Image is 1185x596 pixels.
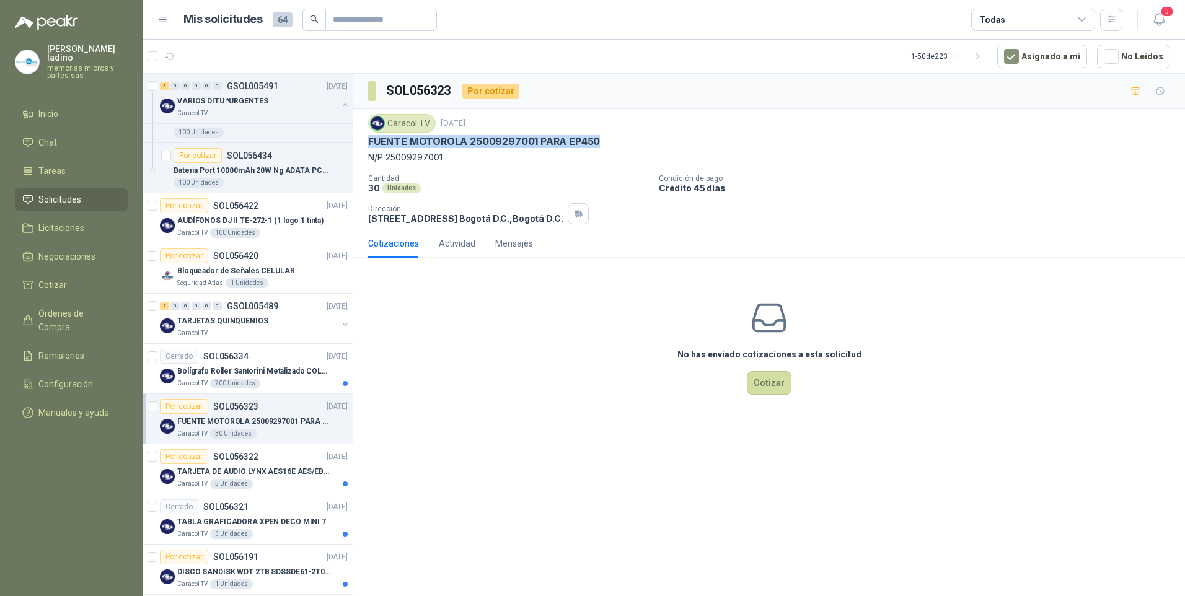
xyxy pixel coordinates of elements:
[327,401,348,413] p: [DATE]
[15,245,128,268] a: Negociaciones
[181,302,190,310] div: 0
[160,369,175,383] img: Company Logo
[143,444,353,494] a: Por cotizarSOL056322[DATE] Company LogoTARJETA DE AUDIO LYNX AES16E AES/EBU PCICaracol TV5 Unidades
[160,79,350,118] a: 3 0 0 0 0 0 GSOL005491[DATE] Company LogoVARIOS DITU *URGENTESCaracol TV
[226,278,268,288] div: 1 Unidades
[462,84,519,99] div: Por cotizar
[327,300,348,312] p: [DATE]
[174,128,224,138] div: 100 Unidades
[38,278,67,292] span: Cotizar
[38,107,58,121] span: Inicio
[15,15,78,30] img: Logo peakr
[177,265,295,277] p: Bloqueador de Señales CELULAR
[210,429,257,439] div: 30 Unidades
[177,328,208,338] p: Caracol TV
[310,15,319,24] span: search
[1097,45,1170,68] button: No Leídos
[368,114,436,133] div: Caracol TV
[15,372,128,396] a: Configuración
[143,143,353,193] a: Por cotizarSOL056434Bateria Port 10000mAh 20W Ng ADATA PC100BKCarga100 Unidades
[143,344,353,394] a: CerradoSOL056334[DATE] Company LogoBolígrafo Roller Santorini Metalizado COLOR MORADO 1logoCaraco...
[327,81,348,92] p: [DATE]
[979,13,1005,27] div: Todas
[15,302,128,339] a: Órdenes de Compra
[177,566,332,578] p: DISCO SANDISK WDT 2TB SDSSDE61-2T00-G25
[203,352,249,361] p: SOL056334
[38,349,84,362] span: Remisiones
[160,99,175,113] img: Company Logo
[202,302,211,310] div: 0
[368,151,1170,164] p: N/P 25009297001
[160,469,175,484] img: Company Logo
[659,183,1180,193] p: Crédito 45 días
[160,82,169,90] div: 3
[15,102,128,126] a: Inicio
[213,302,222,310] div: 0
[38,193,81,206] span: Solicitudes
[911,46,987,66] div: 1 - 50 de 223
[15,344,128,367] a: Remisiones
[192,302,201,310] div: 0
[368,183,380,193] p: 30
[38,406,109,419] span: Manuales y ayuda
[183,11,263,28] h1: Mis solicitudes
[273,12,293,27] span: 64
[160,349,198,364] div: Cerrado
[160,499,198,514] div: Cerrado
[160,399,208,414] div: Por cotizar
[327,250,348,262] p: [DATE]
[177,479,208,489] p: Caracol TV
[177,366,332,377] p: Bolígrafo Roller Santorini Metalizado COLOR MORADO 1logo
[210,379,260,388] div: 700 Unidades
[210,228,260,238] div: 100 Unidades
[15,131,128,154] a: Chat
[177,108,208,118] p: Caracol TV
[659,174,1180,183] p: Condición de pago
[382,183,421,193] div: Unidades
[38,136,57,149] span: Chat
[368,204,563,213] p: Dirección
[15,273,128,297] a: Cotizar
[160,302,169,310] div: 2
[177,228,208,238] p: Caracol TV
[15,401,128,424] a: Manuales y ayuda
[386,81,452,100] h3: SOL056323
[15,188,128,211] a: Solicitudes
[327,501,348,513] p: [DATE]
[177,516,326,528] p: TABLA GRAFICADORA XPEN DECO MINI 7
[368,213,563,224] p: [STREET_ADDRESS] Bogotá D.C. , Bogotá D.C.
[177,416,332,427] p: FUENTE MOTOROLA 25009297001 PARA EP450
[160,519,175,534] img: Company Logo
[160,318,175,333] img: Company Logo
[38,164,66,178] span: Tareas
[177,579,208,589] p: Caracol TV
[15,159,128,183] a: Tareas
[160,268,175,283] img: Company Logo
[495,237,533,250] div: Mensajes
[368,237,419,250] div: Cotizaciones
[160,218,175,233] img: Company Logo
[177,429,208,439] p: Caracol TV
[747,371,791,395] button: Cotizar
[47,45,128,62] p: [PERSON_NAME] ladino
[160,299,350,338] a: 2 0 0 0 0 0 GSOL005489[DATE] Company LogoTARJETAS QUINQUENIOSCaracol TV
[213,201,258,210] p: SOL056422
[15,50,39,74] img: Company Logo
[213,553,258,561] p: SOL056191
[47,64,128,79] p: memorias micros y partes sas
[177,278,223,288] p: Seguridad Atlas
[371,116,384,130] img: Company Logo
[177,379,208,388] p: Caracol TV
[441,118,465,129] p: [DATE]
[143,193,353,243] a: Por cotizarSOL056422[DATE] Company LogoAUDÍFONOS DJ II TE-272-1 (1 logo 1 tinta)Caracol TV100 Uni...
[177,466,332,478] p: TARJETA DE AUDIO LYNX AES16E AES/EBU PCI
[1160,6,1174,17] span: 3
[15,216,128,240] a: Licitaciones
[170,82,180,90] div: 0
[327,451,348,463] p: [DATE]
[143,243,353,294] a: Por cotizarSOL056420[DATE] Company LogoBloqueador de Señales CELULARSeguridad Atlas1 Unidades
[160,419,175,434] img: Company Logo
[160,550,208,564] div: Por cotizar
[181,82,190,90] div: 0
[174,148,222,163] div: Por cotizar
